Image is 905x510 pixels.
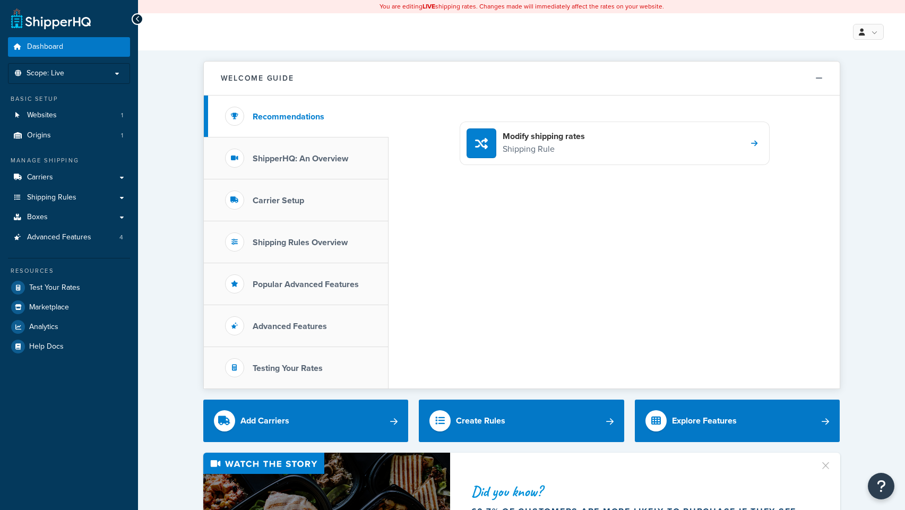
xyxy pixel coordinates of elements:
[8,208,130,227] a: Boxes
[204,62,840,96] button: Welcome Guide
[471,484,807,499] div: Did you know?
[29,323,58,332] span: Analytics
[253,238,348,247] h3: Shipping Rules Overview
[203,400,409,442] a: Add Carriers
[253,280,359,289] h3: Popular Advanced Features
[8,298,130,317] a: Marketplace
[27,69,64,78] span: Scope: Live
[119,233,123,242] span: 4
[27,193,76,202] span: Shipping Rules
[221,74,294,82] h2: Welcome Guide
[253,364,323,373] h3: Testing Your Rates
[456,413,505,428] div: Create Rules
[27,111,57,120] span: Websites
[27,233,91,242] span: Advanced Features
[8,106,130,125] li: Websites
[419,400,624,442] a: Create Rules
[635,400,840,442] a: Explore Features
[423,2,435,11] b: LIVE
[8,228,130,247] li: Advanced Features
[253,154,348,163] h3: ShipperHQ: An Overview
[253,112,324,122] h3: Recommendations
[253,196,304,205] h3: Carrier Setup
[8,278,130,297] a: Test Your Rates
[8,337,130,356] a: Help Docs
[503,131,585,142] h4: Modify shipping rates
[27,213,48,222] span: Boxes
[8,317,130,336] a: Analytics
[8,168,130,187] a: Carriers
[503,142,585,156] p: Shipping Rule
[121,111,123,120] span: 1
[240,413,289,428] div: Add Carriers
[868,473,894,499] button: Open Resource Center
[29,283,80,292] span: Test Your Rates
[27,131,51,140] span: Origins
[29,303,69,312] span: Marketplace
[8,106,130,125] a: Websites1
[8,266,130,275] div: Resources
[29,342,64,351] span: Help Docs
[27,173,53,182] span: Carriers
[8,126,130,145] a: Origins1
[8,37,130,57] a: Dashboard
[8,94,130,103] div: Basic Setup
[8,228,130,247] a: Advanced Features4
[8,188,130,208] a: Shipping Rules
[672,413,737,428] div: Explore Features
[8,126,130,145] li: Origins
[253,322,327,331] h3: Advanced Features
[8,156,130,165] div: Manage Shipping
[27,42,63,51] span: Dashboard
[121,131,123,140] span: 1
